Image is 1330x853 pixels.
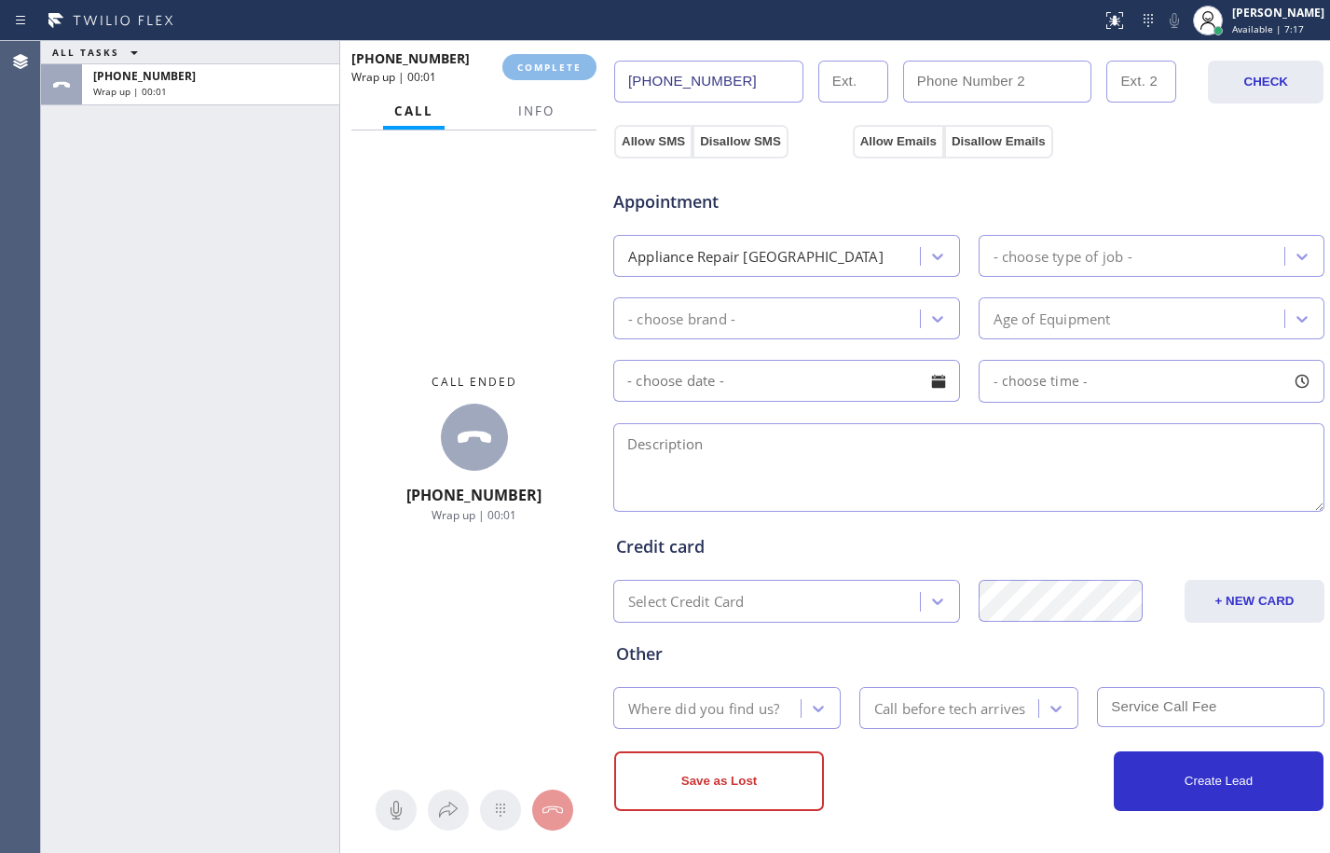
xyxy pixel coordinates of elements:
div: [PERSON_NAME] [1232,5,1324,21]
span: Wrap up | 00:01 [432,507,516,523]
div: - choose brand - [628,308,735,329]
button: Disallow SMS [692,125,788,158]
button: CHECK [1208,61,1323,103]
button: Allow Emails [853,125,944,158]
button: Save as Lost [614,751,824,811]
button: Hang up [532,790,573,831]
span: Call ended [432,374,517,390]
input: Phone Number 2 [903,61,1092,103]
input: Ext. [818,61,888,103]
span: [PHONE_NUMBER] [406,485,542,505]
div: Other [616,641,1322,667]
button: COMPLETE [502,54,596,80]
span: Wrap up | 00:01 [351,69,436,85]
button: ALL TASKS [41,41,157,63]
input: Phone Number [614,61,803,103]
span: [PHONE_NUMBER] [93,68,196,84]
div: Select Credit Card [628,591,745,612]
button: Mute [376,790,417,831]
div: Age of Equipment [994,308,1111,329]
button: Info [507,93,566,130]
span: COMPLETE [517,61,582,74]
span: Info [518,103,555,119]
button: Create Lead [1114,751,1323,811]
button: Open directory [428,790,469,831]
button: Mute [1161,7,1187,34]
div: Appliance Repair [GEOGRAPHIC_DATA] [628,245,884,267]
div: - choose type of job - [994,245,1132,267]
span: Available | 7:17 [1232,22,1304,35]
span: Call [394,103,433,119]
span: [PHONE_NUMBER] [351,49,470,67]
button: Open dialpad [480,790,521,831]
div: Where did you find us? [628,697,779,719]
div: Call before tech arrives [874,697,1026,719]
span: ALL TASKS [52,46,119,59]
button: Call [383,93,445,130]
button: Allow SMS [614,125,692,158]
input: Ext. 2 [1106,61,1176,103]
span: - choose time - [994,372,1089,390]
span: Wrap up | 00:01 [93,85,167,98]
div: Credit card [616,534,1322,559]
input: Service Call Fee [1097,687,1324,727]
input: - choose date - [613,360,960,402]
button: + NEW CARD [1185,580,1324,623]
span: Appointment [613,189,848,214]
button: Disallow Emails [944,125,1053,158]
